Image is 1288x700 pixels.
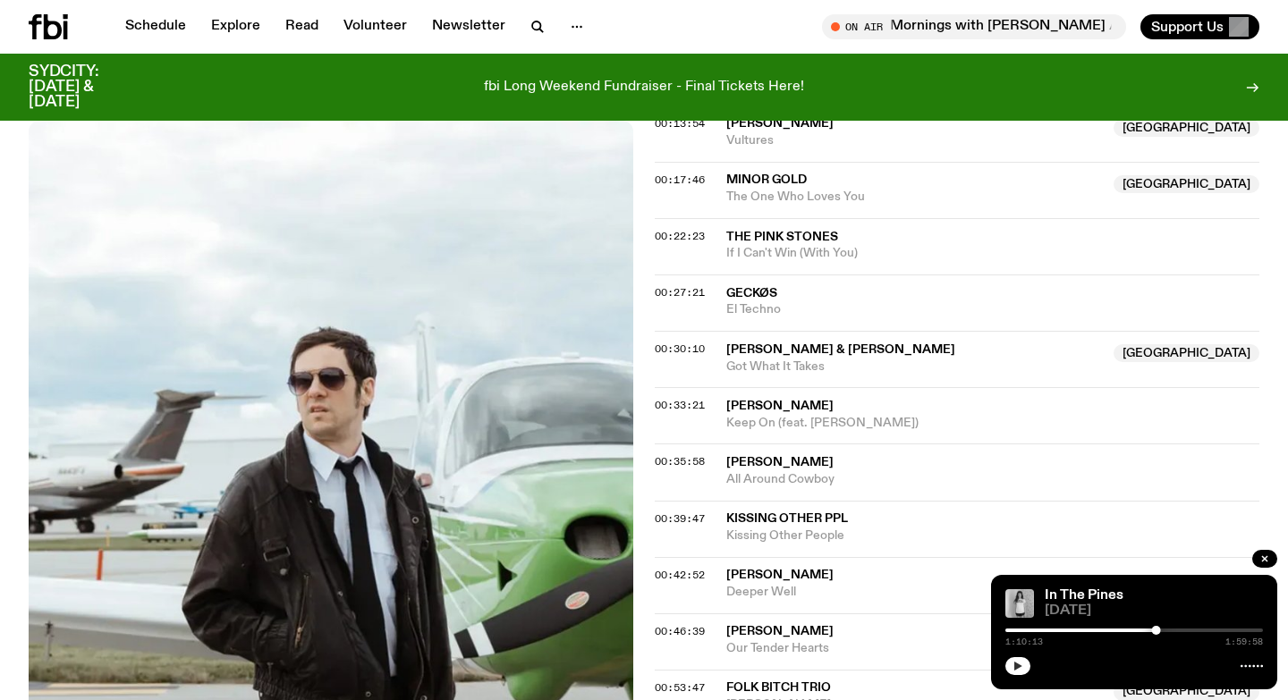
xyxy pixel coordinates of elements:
span: [PERSON_NAME] [726,117,834,130]
span: 00:42:52 [655,568,705,582]
span: 1:59:58 [1225,637,1263,646]
span: Our Tender Hearts [726,640,1103,657]
a: In The Pines [1045,588,1123,603]
span: El Techno [726,301,1259,318]
span: Deeper Well [726,584,1259,601]
span: Vultures [726,132,1103,149]
span: The One Who Loves You [726,189,1103,206]
button: 00:30:10 [655,344,705,354]
span: 00:33:21 [655,398,705,412]
a: Explore [200,14,271,39]
span: 00:22:23 [655,229,705,243]
span: 00:27:21 [655,285,705,299]
h3: SYDCITY: [DATE] & [DATE] [29,64,143,110]
button: 00:22:23 [655,232,705,241]
span: 00:13:54 [655,116,705,131]
button: On AirMornings with [PERSON_NAME] / absolute cinema [822,14,1126,39]
a: Read [275,14,329,39]
span: [PERSON_NAME] [726,456,834,468]
span: Kissing Other People [726,527,1259,544]
span: [GEOGRAPHIC_DATA] [1114,344,1259,362]
button: 00:39:47 [655,514,705,524]
button: Support Us [1140,14,1259,39]
button: 00:27:21 [655,288,705,298]
p: fbi Long Weekend Fundraiser - Final Tickets Here! [484,80,804,96]
span: [GEOGRAPHIC_DATA] [1114,175,1259,193]
span: The Pink Stones [726,231,838,243]
span: 00:17:46 [655,173,705,187]
button: 00:46:39 [655,627,705,637]
span: [PERSON_NAME] [726,569,834,581]
span: [DATE] [1045,604,1263,618]
span: Got What It Takes [726,358,1103,375]
button: 00:33:21 [655,401,705,410]
button: 00:17:46 [655,175,705,185]
span: Minor Gold [726,173,807,186]
span: 00:53:47 [655,680,705,695]
span: Folk Bitch Trio [726,681,831,694]
button: 00:13:54 [655,119,705,129]
span: 00:39:47 [655,511,705,526]
span: [GEOGRAPHIC_DATA] [1114,119,1259,137]
span: All Around Cowboy [726,471,1259,488]
a: Schedule [114,14,197,39]
span: [PERSON_NAME] & [PERSON_NAME] [726,343,955,356]
span: Keep On (feat. [PERSON_NAME]) [726,415,1259,432]
a: Newsletter [421,14,516,39]
span: 00:30:10 [655,342,705,356]
a: Volunteer [333,14,418,39]
span: [PERSON_NAME] [726,625,834,637]
span: 1:10:13 [1005,637,1043,646]
span: Kissing Other ppl [726,512,848,525]
button: 00:35:58 [655,457,705,467]
span: Support Us [1151,19,1224,35]
span: If I Can't Win (With You) [726,245,1259,262]
span: Geckøs [726,287,777,299]
button: 00:53:47 [655,683,705,693]
span: 00:46:39 [655,624,705,638]
span: 00:35:58 [655,454,705,468]
span: [PERSON_NAME] [726,400,834,412]
button: 00:42:52 [655,570,705,580]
